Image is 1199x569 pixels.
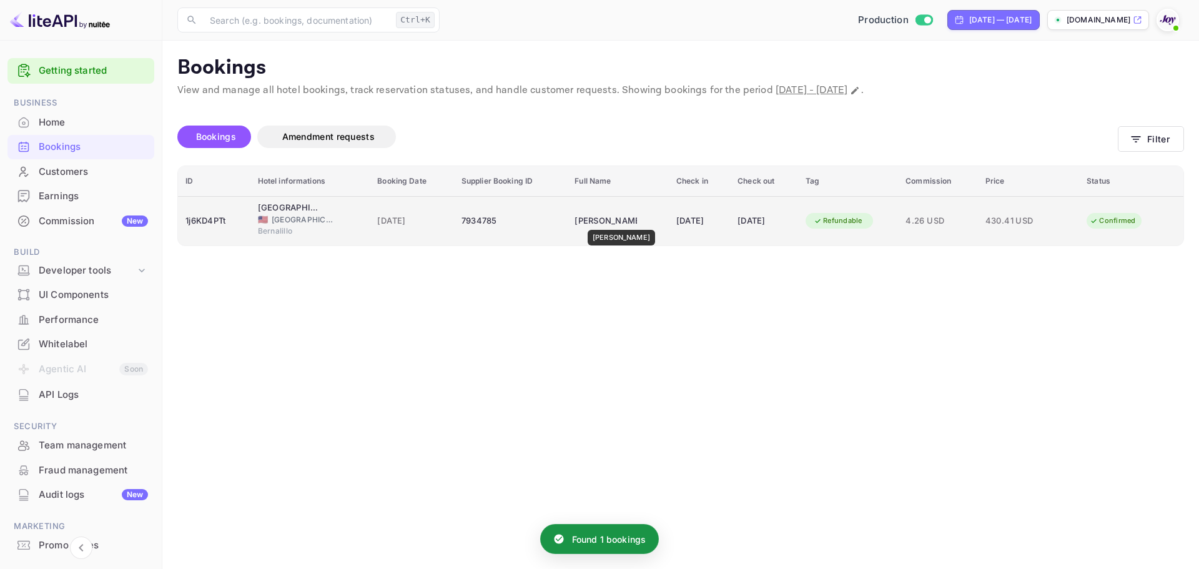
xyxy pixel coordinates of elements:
[7,433,154,457] a: Team management
[396,12,435,28] div: Ctrl+K
[669,166,730,197] th: Check in
[39,264,136,278] div: Developer tools
[7,433,154,458] div: Team management
[7,308,154,332] div: Performance
[7,533,154,558] div: Promo codes
[7,245,154,259] span: Build
[454,166,568,197] th: Supplier Booking ID
[7,420,154,433] span: Security
[1067,14,1130,26] p: [DOMAIN_NAME]
[258,202,320,214] div: Santa Ana Star Casino Hotel
[730,166,798,197] th: Check out
[258,215,268,224] span: United States of America
[39,140,148,154] div: Bookings
[122,489,148,500] div: New
[849,84,861,97] button: Change date range
[7,483,154,506] a: Audit logsNew
[7,383,154,407] div: API Logs
[177,83,1184,98] p: View and manage all hotel bookings, track reservation statuses, and handle customer requests. Sho...
[39,313,148,327] div: Performance
[39,288,148,302] div: UI Components
[250,166,370,197] th: Hotel informations
[39,337,148,352] div: Whitelabel
[39,116,148,130] div: Home
[572,533,646,546] p: Found 1 bookings
[978,166,1080,197] th: Price
[258,225,320,237] span: Bernalillo
[676,211,723,231] div: [DATE]
[177,56,1184,81] p: Bookings
[10,10,110,30] img: LiteAPI logo
[7,520,154,533] span: Marketing
[7,283,154,306] a: UI Components
[1158,10,1178,30] img: With Joy
[39,488,148,502] div: Audit logs
[7,135,154,158] a: Bookings
[738,211,791,231] div: [DATE]
[7,332,154,355] a: Whitelabel
[7,58,154,84] div: Getting started
[7,308,154,331] a: Performance
[1079,166,1183,197] th: Status
[282,131,375,142] span: Amendment requests
[1118,126,1184,152] button: Filter
[7,111,154,134] a: Home
[7,111,154,135] div: Home
[7,209,154,232] a: CommissionNew
[122,215,148,227] div: New
[177,126,1118,148] div: account-settings tabs
[806,213,871,229] div: Refundable
[7,184,154,207] a: Earnings
[7,160,154,184] div: Customers
[185,211,243,231] div: 1j6KD4PTt
[39,388,148,402] div: API Logs
[39,189,148,204] div: Earnings
[7,160,154,183] a: Customers
[70,537,92,559] button: Collapse navigation
[798,166,898,197] th: Tag
[7,383,154,406] a: API Logs
[39,64,148,78] a: Getting started
[7,533,154,557] a: Promo codes
[985,214,1048,228] span: 430.41 USD
[575,211,637,231] div: Maria Rogers
[7,135,154,159] div: Bookings
[7,96,154,110] span: Business
[7,458,154,482] a: Fraud management
[202,7,391,32] input: Search (e.g. bookings, documentation)
[7,332,154,357] div: Whitelabel
[39,165,148,179] div: Customers
[7,260,154,282] div: Developer tools
[272,214,334,225] span: [GEOGRAPHIC_DATA]
[7,283,154,307] div: UI Components
[39,438,148,453] div: Team management
[7,209,154,234] div: CommissionNew
[178,166,250,197] th: ID
[39,463,148,478] div: Fraud management
[377,214,446,228] span: [DATE]
[858,13,909,27] span: Production
[39,214,148,229] div: Commission
[178,166,1183,245] table: booking table
[567,166,669,197] th: Full Name
[7,458,154,483] div: Fraud management
[1082,213,1143,229] div: Confirmed
[7,184,154,209] div: Earnings
[853,13,937,27] div: Switch to Sandbox mode
[196,131,236,142] span: Bookings
[370,166,453,197] th: Booking Date
[776,84,847,97] span: [DATE] - [DATE]
[969,14,1032,26] div: [DATE] — [DATE]
[905,214,970,228] span: 4.26 USD
[39,538,148,553] div: Promo codes
[461,211,560,231] div: 7934785
[7,483,154,507] div: Audit logsNew
[898,166,978,197] th: Commission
